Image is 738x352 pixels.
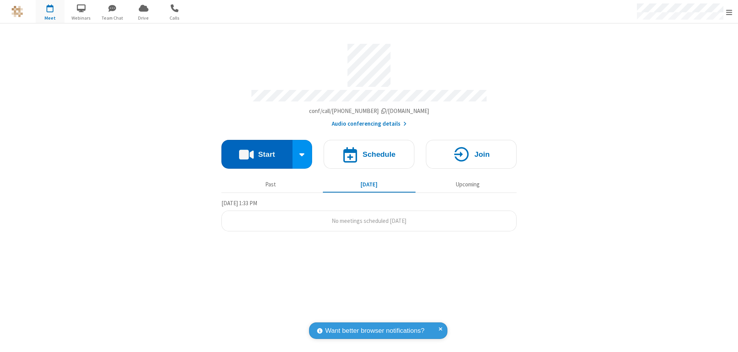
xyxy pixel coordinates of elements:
[719,332,732,347] iframe: Chat
[309,107,429,115] span: Copy my meeting room link
[221,199,257,207] span: [DATE] 1:33 PM
[224,177,317,192] button: Past
[12,6,23,17] img: QA Selenium DO NOT DELETE OR CHANGE
[324,140,414,169] button: Schedule
[421,177,514,192] button: Upcoming
[293,140,312,169] div: Start conference options
[258,151,275,158] h4: Start
[129,15,158,22] span: Drive
[160,15,189,22] span: Calls
[332,120,407,128] button: Audio conferencing details
[221,38,517,128] section: Account details
[67,15,96,22] span: Webinars
[325,326,424,336] span: Want better browser notifications?
[474,151,490,158] h4: Join
[36,15,65,22] span: Meet
[362,151,396,158] h4: Schedule
[323,177,416,192] button: [DATE]
[332,217,406,224] span: No meetings scheduled [DATE]
[309,107,429,116] button: Copy my meeting room linkCopy my meeting room link
[426,140,517,169] button: Join
[221,140,293,169] button: Start
[98,15,127,22] span: Team Chat
[221,199,517,232] section: Today's Meetings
